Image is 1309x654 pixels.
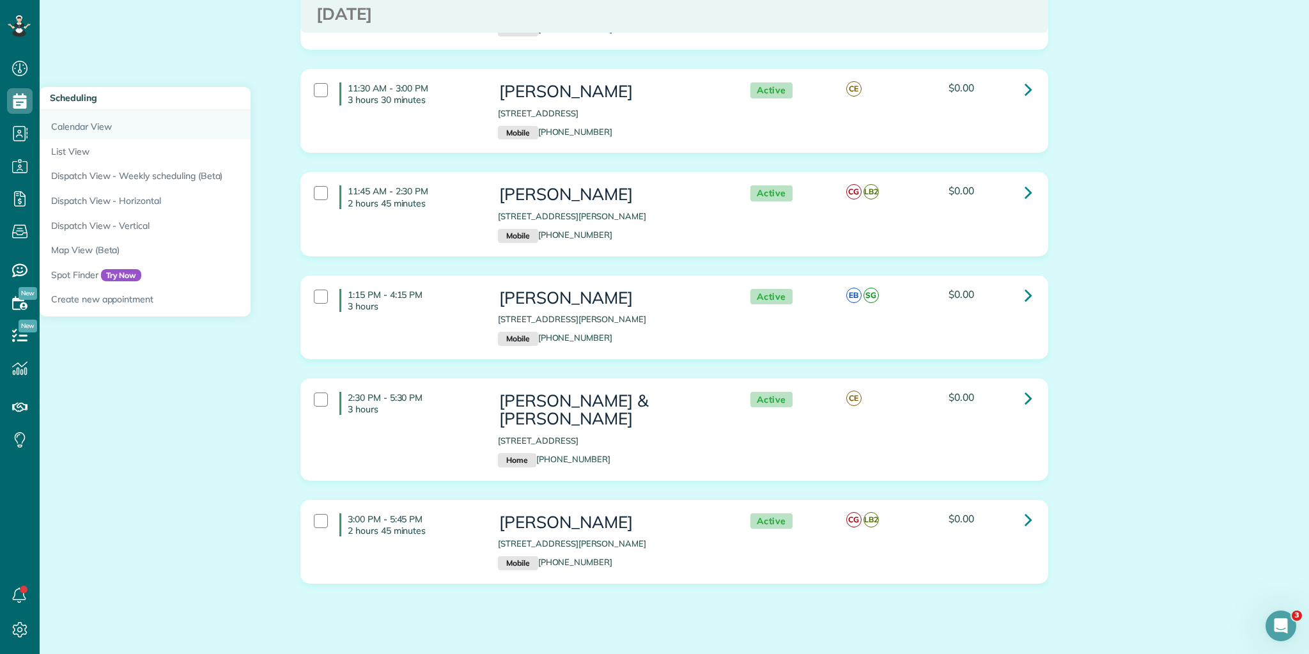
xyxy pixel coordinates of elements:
span: Active [750,185,793,201]
p: [STREET_ADDRESS] [498,435,724,447]
a: Home[PHONE_NUMBER] [498,454,610,464]
span: EB [846,288,862,303]
span: LB2 [864,184,879,199]
span: 3 [1292,611,1302,621]
span: CE [846,81,862,97]
p: [STREET_ADDRESS][PERSON_NAME] [498,210,724,222]
p: [STREET_ADDRESS][PERSON_NAME] [498,313,724,325]
h3: [PERSON_NAME] [498,82,724,101]
span: CG [846,512,862,527]
span: New [19,320,37,332]
small: Home [498,453,536,467]
a: Calendar View [40,110,359,139]
h4: 1:15 PM - 4:15 PM [339,289,479,312]
span: Active [750,82,793,98]
small: Mobile [498,126,538,140]
a: Dispatch View - Weekly scheduling (Beta) [40,164,359,189]
a: Spot FinderTry Now [40,263,359,288]
h4: 11:30 AM - 3:00 PM [339,82,479,105]
a: Map View (Beta) [40,238,359,263]
a: Mobile[PHONE_NUMBER] [498,127,612,137]
span: $0.00 [949,81,974,94]
p: [STREET_ADDRESS][PERSON_NAME] [498,538,724,550]
a: Mobile[PHONE_NUMBER] [498,332,612,343]
h3: [PERSON_NAME] [498,185,724,204]
p: 2 hours 45 minutes [348,198,479,209]
h4: 11:45 AM - 2:30 PM [339,185,479,208]
h3: [PERSON_NAME] & [PERSON_NAME] [498,392,724,428]
span: Active [750,392,793,408]
iframe: Intercom live chat [1266,611,1296,641]
span: $0.00 [949,512,974,525]
span: SG [864,288,879,303]
a: Dispatch View - Vertical [40,214,359,238]
h4: 2:30 PM - 5:30 PM [339,392,479,415]
h3: [DATE] [316,5,1032,24]
span: CG [846,184,862,199]
span: $0.00 [949,184,974,197]
span: Scheduling [50,92,97,104]
span: $0.00 [949,288,974,300]
p: 3 hours [348,403,479,415]
h3: [PERSON_NAME] [498,513,724,532]
a: Create new appointment [40,287,359,316]
span: $0.00 [949,391,974,403]
small: Mobile [498,229,538,243]
span: Active [750,513,793,529]
a: Mobile[PHONE_NUMBER] [498,557,612,567]
span: LB2 [864,512,879,527]
span: Try Now [101,269,142,282]
small: Mobile [498,332,538,346]
small: Mobile [498,556,538,570]
p: 3 hours 30 minutes [348,94,479,105]
a: Mobile[PHONE_NUMBER] [498,230,612,240]
a: List View [40,139,359,164]
p: [STREET_ADDRESS] [498,107,724,120]
a: Dispatch View - Horizontal [40,189,359,214]
h4: 3:00 PM - 5:45 PM [339,513,479,536]
p: 3 hours [348,300,479,312]
span: CE [846,391,862,406]
span: New [19,287,37,300]
a: Mobile[PHONE_NUMBER] [498,24,612,34]
p: 2 hours 45 minutes [348,525,479,536]
span: Active [750,289,793,305]
h3: [PERSON_NAME] [498,289,724,308]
